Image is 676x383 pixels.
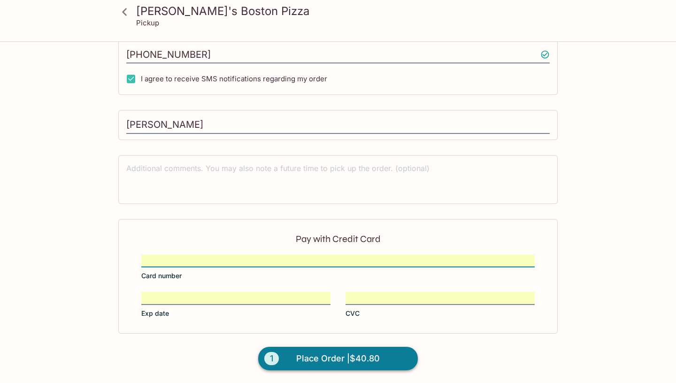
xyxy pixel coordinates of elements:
span: Card number [141,271,182,281]
iframe: Secure CVC input frame [346,293,535,303]
p: Pickup [136,18,159,27]
span: CVC [346,309,360,318]
h3: [PERSON_NAME]'s Boston Pizza [136,4,556,18]
input: Enter first and last name [126,116,550,134]
span: Place Order | $40.80 [296,351,380,366]
span: Exp date [141,309,169,318]
p: Pay with Credit Card [141,234,535,243]
input: Enter phone number [126,46,550,63]
span: I agree to receive SMS notifications regarding my order [141,74,327,83]
button: 1Place Order |$40.80 [258,347,418,370]
iframe: Secure card number input frame [141,256,535,266]
span: 1 [264,352,279,365]
iframe: Secure expiration date input frame [141,293,330,303]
